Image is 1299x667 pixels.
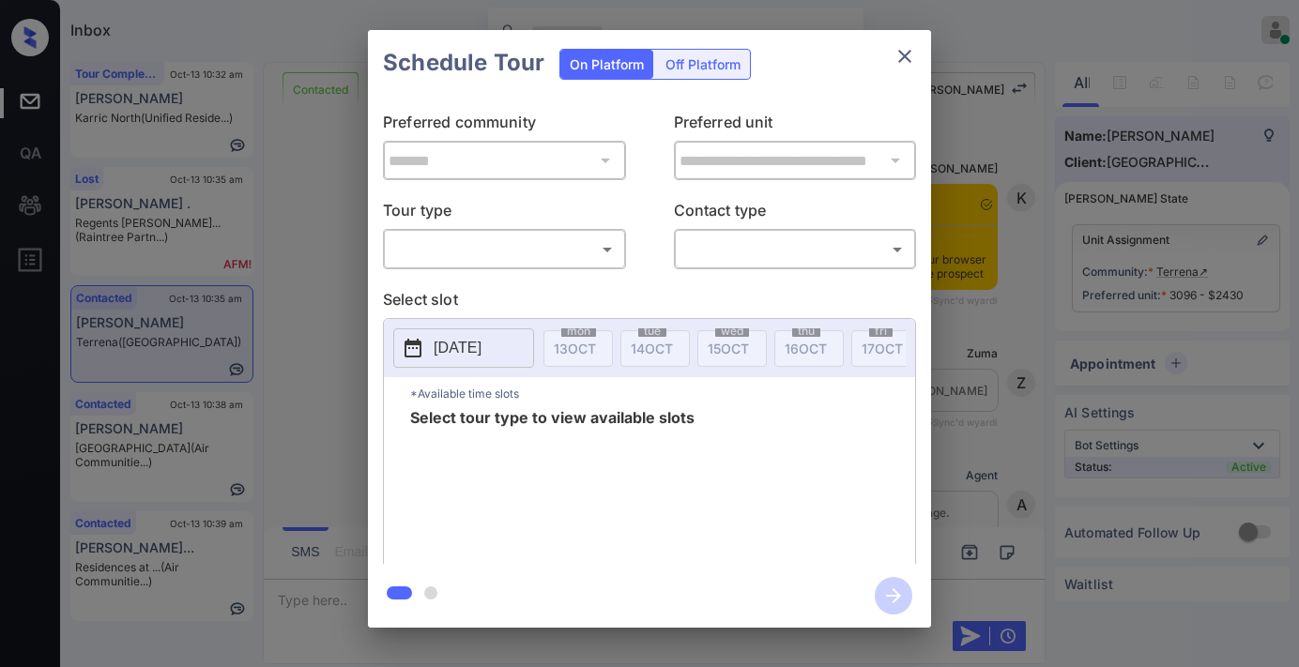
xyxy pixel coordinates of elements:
p: Preferred community [383,111,626,141]
p: Preferred unit [674,111,917,141]
p: Contact type [674,199,917,229]
div: Off Platform [656,50,750,79]
p: Select slot [383,288,916,318]
p: [DATE] [434,337,481,359]
button: [DATE] [393,328,534,368]
div: On Platform [560,50,653,79]
span: Select tour type to view available slots [410,410,695,560]
h2: Schedule Tour [368,30,559,96]
p: *Available time slots [410,377,915,410]
p: Tour type [383,199,626,229]
button: close [886,38,924,75]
